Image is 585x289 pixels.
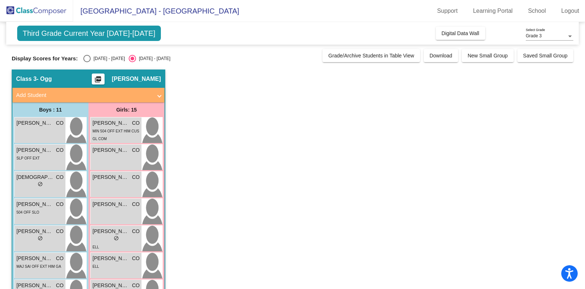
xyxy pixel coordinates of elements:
span: [PERSON_NAME] [112,75,161,83]
mat-expansion-panel-header: Add Student [12,88,165,102]
a: School [522,5,552,17]
span: 504 OFF SLO [16,210,39,214]
a: Logout [555,5,585,17]
a: Learning Portal [467,5,519,17]
span: [GEOGRAPHIC_DATA] - [GEOGRAPHIC_DATA] [73,5,239,17]
span: [DEMOGRAPHIC_DATA][PERSON_NAME] [16,173,53,181]
span: CO [132,173,140,181]
span: CO [132,119,140,127]
span: [PERSON_NAME] [93,173,129,181]
div: Girls: 15 [88,102,165,117]
span: [PERSON_NAME] [93,255,129,262]
span: Download [430,53,452,59]
button: Saved Small Group [517,49,573,62]
button: Print Students Details [92,74,105,85]
span: [PERSON_NAME] [16,119,53,127]
span: Display Scores for Years: [12,55,78,62]
span: CO [56,228,64,235]
span: do_not_disturb_alt [114,236,119,241]
span: ELL [93,264,99,269]
span: SLP OFF EXT [16,156,40,160]
span: CO [56,146,64,154]
span: CO [132,146,140,154]
a: Support [431,5,464,17]
span: do_not_disturb_alt [38,181,43,187]
span: [PERSON_NAME] [93,119,129,127]
span: Digital Data Wall [442,30,479,36]
div: [DATE] - [DATE] [91,55,125,62]
span: [PERSON_NAME] [93,146,129,154]
span: Grade 3 [526,33,541,38]
span: CO [56,255,64,262]
button: New Small Group [462,49,514,62]
span: ELL [93,245,99,249]
span: Third Grade Current Year [DATE]-[DATE] [17,26,161,41]
button: Grade/Archive Students in Table View [322,49,420,62]
mat-panel-title: Add Student [16,91,152,100]
span: MAJ SAI OFF EXT HIM GA [16,264,61,269]
span: CO [56,200,64,208]
span: Saved Small Group [523,53,567,59]
button: Digital Data Wall [436,27,485,40]
span: CO [56,119,64,127]
span: [PERSON_NAME] [16,255,53,262]
span: MIN 504 OFF EXT HIM CUS GL COM [93,129,139,141]
button: Download [424,49,458,62]
span: CO [132,200,140,208]
span: New Small Group [468,53,508,59]
span: CO [132,255,140,262]
span: - Ogg [37,75,52,83]
span: CO [56,173,64,181]
span: [PERSON_NAME] [93,200,129,208]
span: [PERSON_NAME] [16,200,53,208]
span: [PERSON_NAME] [93,228,129,235]
span: do_not_disturb_alt [38,236,43,241]
span: [PERSON_NAME] [16,146,53,154]
mat-radio-group: Select an option [83,55,170,62]
span: [PERSON_NAME] [16,228,53,235]
mat-icon: picture_as_pdf [94,76,102,86]
span: Grade/Archive Students in Table View [328,53,414,59]
div: Boys : 11 [12,102,88,117]
div: [DATE] - [DATE] [136,55,170,62]
span: Class 3 [16,75,37,83]
span: CO [132,228,140,235]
